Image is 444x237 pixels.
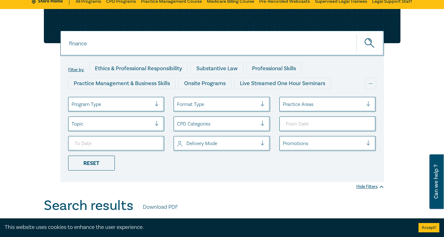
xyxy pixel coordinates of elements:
[72,121,73,127] input: select
[283,140,284,147] input: select
[68,136,165,151] input: To Date
[44,198,133,214] h1: Search results
[143,203,178,211] a: Download PDF
[283,101,284,108] input: select
[177,101,178,108] input: select
[60,31,384,56] input: Search for a program title, program description or presenter name
[177,121,178,127] input: select
[177,140,178,147] input: select
[72,101,73,108] input: select
[68,156,115,171] div: Reset
[68,77,175,89] div: Practice Management & Business Skills
[234,77,331,89] div: Live Streamed One Hour Seminars
[356,184,384,190] div: Hide Filters
[68,67,84,72] label: Filter by:
[279,116,376,131] input: From Date
[89,62,188,74] div: Ethics & Professional Responsibility
[68,92,185,104] div: Live Streamed Conferences and Intensives
[365,77,376,89] div: ...
[189,92,287,104] div: Live Streamed Practical Workshops
[179,77,231,89] div: Onsite Programs
[433,158,439,205] span: Can we help ?
[191,62,243,74] div: Substantive Law
[246,62,301,74] div: Professional Skills
[5,223,409,231] div: This website uses cookies to enhance the user experience.
[418,223,439,232] button: Accept cookies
